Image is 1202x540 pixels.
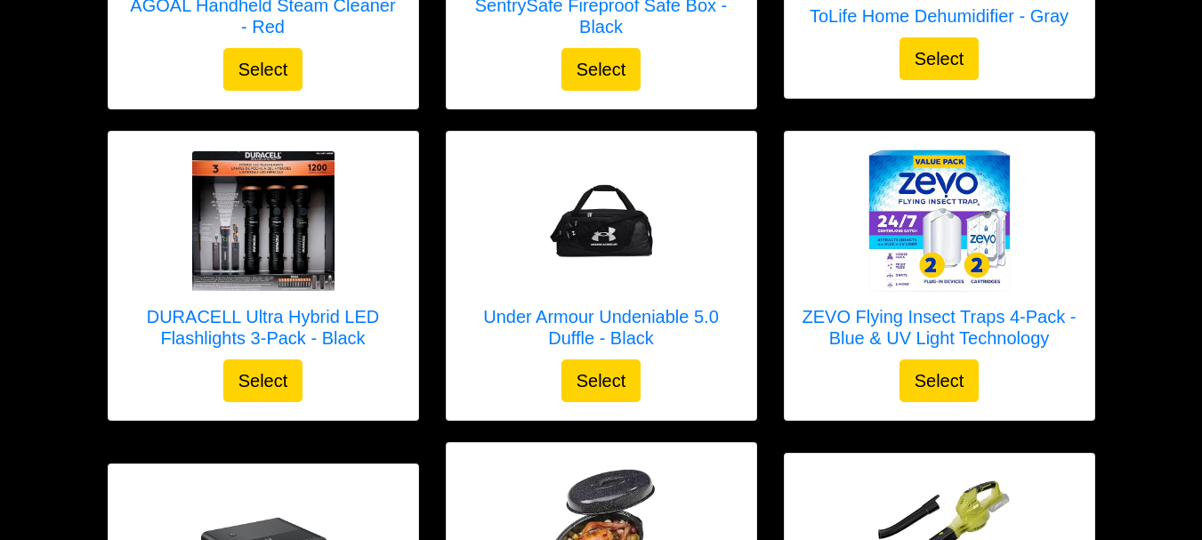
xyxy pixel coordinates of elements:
button: Select [899,37,980,80]
button: Select [223,359,303,402]
a: ZEVO Flying Insect Traps 4-Pack - Blue & UV Light Technology ZEVO Flying Insect Traps 4-Pack - Bl... [803,149,1077,359]
h5: ToLife Home Dehumidifier - Gray [810,5,1069,27]
img: ZEVO Flying Insect Traps 4-Pack - Blue & UV Light Technology [868,149,1011,292]
a: DURACELL Ultra Hybrid LED Flashlights 3-Pack - Black DURACELL Ultra Hybrid LED Flashlights 3-Pack... [126,149,400,359]
h5: DURACELL Ultra Hybrid LED Flashlights 3-Pack - Black [126,306,400,349]
button: Select [899,359,980,402]
h5: ZEVO Flying Insect Traps 4-Pack - Blue & UV Light Technology [803,306,1077,349]
img: DURACELL Ultra Hybrid LED Flashlights 3-Pack - Black [192,151,335,291]
button: Select [561,359,641,402]
img: Under Armour Undeniable 5.0 Duffle - Black [530,149,673,292]
a: Under Armour Undeniable 5.0 Duffle - Black Under Armour Undeniable 5.0 Duffle - Black [464,149,738,359]
button: Select [561,48,641,91]
button: Select [223,48,303,91]
h5: Under Armour Undeniable 5.0 Duffle - Black [464,306,738,349]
